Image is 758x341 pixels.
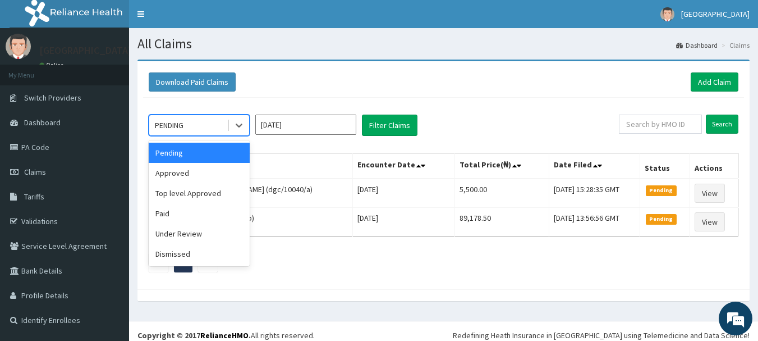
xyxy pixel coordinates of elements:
a: View [695,184,725,203]
th: Name [149,153,353,179]
th: Status [640,153,690,179]
a: RelianceHMO [200,330,249,340]
h1: All Claims [137,37,750,51]
td: [PERSON_NAME] (eln/10044/b) [149,208,353,237]
th: Total Price(₦) [454,153,549,179]
button: Download Paid Claims [149,72,236,92]
div: PENDING [155,120,183,131]
td: 5,500.00 [454,179,549,208]
span: Claims [24,167,46,177]
div: Pending [149,143,250,163]
span: Pending [646,185,677,195]
th: Encounter Date [353,153,455,179]
img: User Image [6,34,31,59]
input: Search [706,115,738,134]
td: [DATE] [353,179,455,208]
li: Claims [719,40,750,50]
div: Dismissed [149,244,250,264]
a: Online [39,61,66,69]
p: [GEOGRAPHIC_DATA] [39,46,132,56]
div: Under Review [149,224,250,244]
th: Date Filed [549,153,640,179]
th: Actions [690,153,738,179]
a: Add Claim [691,72,738,92]
td: 89,178.50 [454,208,549,237]
a: Dashboard [676,40,718,50]
td: [DATE] 15:28:35 GMT [549,179,640,208]
span: [GEOGRAPHIC_DATA] [681,9,750,19]
input: Search by HMO ID [619,115,702,134]
img: User Image [660,7,674,21]
td: [DATE] 13:56:56 GMT [549,208,640,237]
div: Redefining Heath Insurance in [GEOGRAPHIC_DATA] using Telemedicine and Data Science! [453,330,750,341]
span: Tariffs [24,192,44,202]
input: Select Month and Year [255,115,356,135]
div: Top level Approved [149,183,250,203]
span: Pending [646,214,677,224]
a: View [695,212,725,231]
td: [PERSON_NAME] [PERSON_NAME] (dgc/10040/a) [149,179,353,208]
div: Paid [149,203,250,224]
td: [DATE] [353,208,455,237]
div: Approved [149,163,250,183]
span: Dashboard [24,117,61,128]
span: Switch Providers [24,93,81,103]
button: Filter Claims [362,115,417,136]
strong: Copyright © 2017 . [137,330,251,340]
